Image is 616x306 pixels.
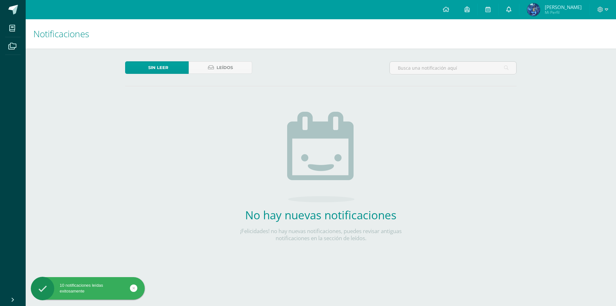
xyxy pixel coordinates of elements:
[545,10,582,15] span: Mi Perfil
[33,28,89,40] span: Notificaciones
[545,4,582,10] span: [PERSON_NAME]
[287,112,355,202] img: no_activities.png
[217,62,233,74] span: Leídos
[148,62,168,74] span: Sin leer
[189,61,252,74] a: Leídos
[527,3,540,16] img: 9dbe11819ba07df427edc762f3257cc3.png
[226,207,415,223] h2: No hay nuevas notificaciones
[390,62,516,74] input: Busca una notificación aquí
[31,283,145,294] div: 10 notificaciones leídas exitosamente
[226,228,415,242] p: ¡Felicidades! no hay nuevas notificaciones, puedes revisar antiguas notificaciones en la sección ...
[125,61,189,74] a: Sin leer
